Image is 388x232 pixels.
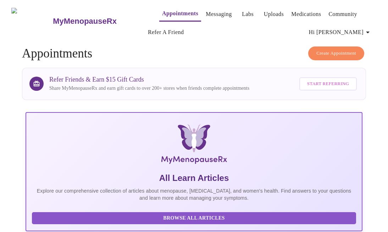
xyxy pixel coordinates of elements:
[206,9,232,19] a: Messaging
[145,25,187,39] button: Refer a Friend
[83,124,306,167] img: MyMenopauseRx Logo
[291,9,321,19] a: Medications
[11,8,52,34] img: MyMenopauseRx Logo
[298,74,359,94] a: Start Referring
[32,187,356,201] p: Explore our comprehensive collection of articles about menopause, [MEDICAL_DATA], and women's hea...
[159,6,201,22] button: Appointments
[306,25,375,39] button: Hi [PERSON_NAME]
[49,85,249,92] p: Share MyMenopauseRx and earn gift cards to over 200+ stores when friends complete appointments
[162,9,198,18] a: Appointments
[264,9,284,19] a: Uploads
[32,172,356,184] h5: All Learn Articles
[242,9,254,19] a: Labs
[237,7,259,21] button: Labs
[261,7,287,21] button: Uploads
[49,76,249,83] h3: Refer Friends & Earn $15 Gift Cards
[203,7,234,21] button: Messaging
[308,46,364,60] button: Create Appointment
[39,214,349,223] span: Browse All Articles
[32,215,358,221] a: Browse All Articles
[307,80,349,88] span: Start Referring
[53,17,117,26] h3: MyMenopauseRx
[326,7,360,21] button: Community
[32,212,356,225] button: Browse All Articles
[316,49,356,57] span: Create Appointment
[328,9,357,19] a: Community
[299,77,357,90] button: Start Referring
[148,27,184,37] a: Refer a Friend
[309,27,372,37] span: Hi [PERSON_NAME]
[52,9,145,34] a: MyMenopauseRx
[288,7,324,21] button: Medications
[22,46,366,61] h4: Appointments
